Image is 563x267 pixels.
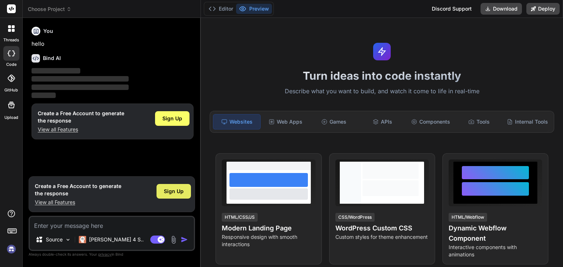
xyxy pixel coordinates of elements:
div: Websites [213,114,261,129]
div: HTML/Webflow [449,213,487,222]
span: privacy [98,252,111,256]
h4: Modern Landing Page [222,223,315,233]
span: Sign Up [162,115,182,122]
p: Responsive design with smooth interactions [222,233,315,248]
h4: WordPress Custom CSS [335,223,429,233]
span: Choose Project [28,5,71,13]
p: Interactive components with animations [449,244,542,258]
div: Tools [456,114,503,129]
p: Always double-check its answers. Your in Bind [29,251,195,258]
h1: Turn ideas into code instantly [205,69,559,82]
div: HTML/CSS/JS [222,213,258,222]
div: Web Apps [262,114,309,129]
p: hello [32,40,194,48]
span: ‌ [32,93,56,98]
img: attachment [169,236,178,244]
h4: Dynamic Webflow Component [449,223,542,244]
img: Pick Models [65,237,71,243]
span: ‌ [32,68,80,74]
img: signin [5,243,18,255]
p: [PERSON_NAME] 4 S.. [89,236,144,243]
img: Claude 4 Sonnet [79,236,86,243]
h6: You [43,27,53,35]
div: Discord Support [427,3,476,15]
button: Preview [236,4,272,14]
label: GitHub [4,87,18,93]
img: icon [181,236,188,243]
p: Describe what you want to build, and watch it come to life in real-time [205,87,559,96]
h1: Create a Free Account to generate the response [38,110,124,124]
button: Editor [206,4,236,14]
h6: Bind AI [43,54,61,62]
div: CSS/WordPress [335,213,375,222]
div: Internal Tools [504,114,551,129]
p: View all Features [38,126,124,133]
span: ‌ [32,76,129,82]
button: Download [481,3,522,15]
label: threads [3,37,19,43]
p: View all Features [35,199,121,206]
label: Upload [4,114,18,121]
div: APIs [359,114,406,129]
label: code [6,61,16,68]
p: Source [46,236,63,243]
div: Components [407,114,454,129]
p: Custom styles for theme enhancement [335,233,429,241]
span: ‌ [32,84,129,90]
button: Deploy [526,3,560,15]
span: Sign Up [164,188,184,195]
div: Games [310,114,357,129]
h1: Create a Free Account to generate the response [35,183,121,197]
